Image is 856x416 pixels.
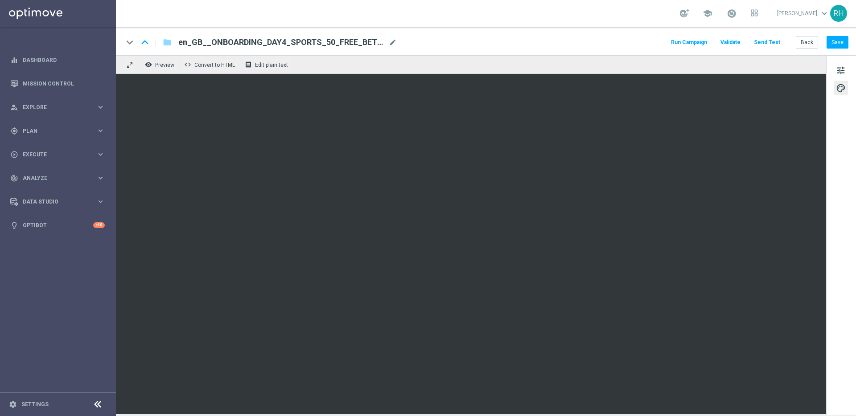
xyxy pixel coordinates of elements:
button: track_changes Analyze keyboard_arrow_right [10,175,105,182]
button: equalizer Dashboard [10,57,105,64]
div: +10 [93,222,105,228]
div: Optibot [10,213,105,237]
span: school [703,8,712,18]
i: remove_red_eye [145,61,152,68]
a: Dashboard [23,48,105,72]
button: Mission Control [10,80,105,87]
div: Execute [10,151,96,159]
span: Edit plain text [255,62,288,68]
span: Analyze [23,175,96,181]
span: Preview [155,62,174,68]
i: folder [163,37,172,48]
i: keyboard_arrow_right [96,150,105,159]
button: person_search Explore keyboard_arrow_right [10,104,105,111]
i: lightbulb [10,221,18,229]
button: Validate [719,37,742,49]
span: Convert to HTML [194,62,235,68]
button: Send Test [753,37,782,49]
a: [PERSON_NAME]keyboard_arrow_down [776,7,830,20]
button: palette [834,81,848,95]
div: Plan [10,127,96,135]
button: Data Studio keyboard_arrow_right [10,198,105,205]
div: Dashboard [10,48,105,72]
span: en_GB__ONBOARDING_DAY4_SPORTS_50_FREE_BET__ALL_EMA_AUT_SP_REBRANDED [178,37,385,48]
button: Run Campaign [670,37,708,49]
button: tune [834,63,848,77]
i: person_search [10,103,18,111]
div: Mission Control [10,72,105,95]
i: receipt [245,61,252,68]
i: settings [9,400,17,408]
a: Optibot [23,213,93,237]
a: Settings [21,402,49,407]
button: folder [162,35,173,49]
div: Analyze [10,174,96,182]
button: remove_red_eye Preview [143,59,178,70]
div: Data Studio [10,198,96,206]
i: keyboard_arrow_up [138,36,152,49]
i: keyboard_arrow_right [96,126,105,135]
i: equalizer [10,56,18,64]
button: Save [827,36,848,49]
button: receipt Edit plain text [243,59,292,70]
span: Explore [23,105,96,110]
button: play_circle_outline Execute keyboard_arrow_right [10,151,105,158]
button: Back [796,36,818,49]
div: Explore [10,103,96,111]
div: RH [830,5,847,22]
span: Data Studio [23,199,96,204]
i: keyboard_arrow_right [96,174,105,182]
span: code [184,61,191,68]
button: gps_fixed Plan keyboard_arrow_right [10,127,105,135]
span: keyboard_arrow_down [819,8,829,18]
span: Validate [720,39,741,45]
i: gps_fixed [10,127,18,135]
i: play_circle_outline [10,151,18,159]
i: keyboard_arrow_right [96,197,105,206]
i: track_changes [10,174,18,182]
span: Execute [23,152,96,157]
span: palette [836,82,846,94]
i: keyboard_arrow_right [96,103,105,111]
button: code Convert to HTML [182,59,239,70]
span: Plan [23,128,96,134]
button: lightbulb Optibot +10 [10,222,105,229]
span: mode_edit [389,38,397,46]
a: Mission Control [23,72,105,95]
span: tune [836,65,846,76]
